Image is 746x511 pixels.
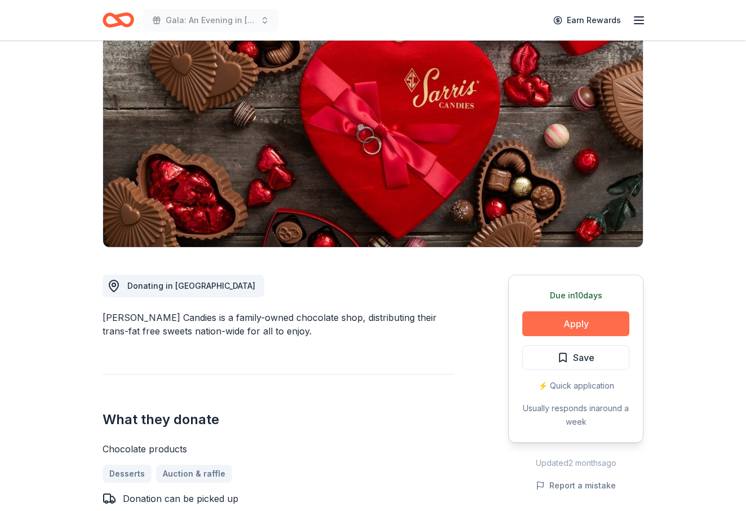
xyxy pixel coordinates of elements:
a: Auction & raffle [156,465,232,483]
span: Donating in [GEOGRAPHIC_DATA] [127,281,255,290]
div: Updated 2 months ago [508,456,643,470]
div: [PERSON_NAME] Candies is a family-owned chocolate shop, distributing their trans-fat free sweets ... [103,311,454,338]
button: Save [522,345,629,370]
div: Usually responds in around a week [522,402,629,429]
button: Apply [522,311,629,336]
button: Gala: An Evening in [GEOGRAPHIC_DATA] [143,9,278,32]
a: Earn Rewards [547,10,628,30]
a: Desserts [103,465,152,483]
div: ⚡️ Quick application [522,379,629,393]
img: Image for Sarris Candies [103,32,643,247]
span: Gala: An Evening in [GEOGRAPHIC_DATA] [166,14,256,27]
a: Home [103,7,134,33]
span: Save [573,350,594,365]
h2: What they donate [103,411,454,429]
div: Due in 10 days [522,289,629,302]
div: Chocolate products [103,442,454,456]
div: Donation can be picked up [123,492,238,505]
button: Report a mistake [536,479,616,492]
